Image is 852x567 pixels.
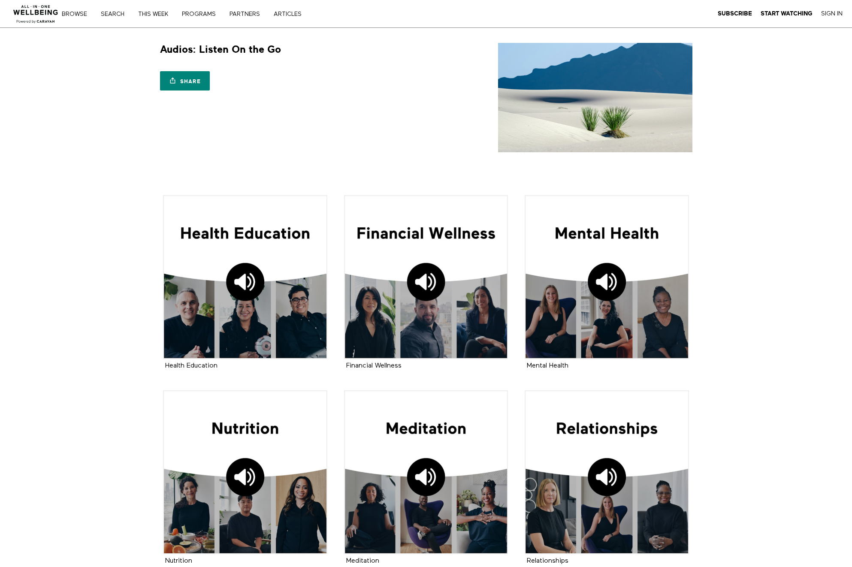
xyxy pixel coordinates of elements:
strong: Start Watching [761,10,813,17]
a: Health Education [163,195,327,359]
h1: Audios: Listen On the Go [160,43,281,56]
a: Meditation [344,390,508,555]
a: Financial Wellness [344,195,508,359]
a: Meditation [346,558,379,564]
a: Sign In [821,10,843,18]
a: THIS WEEK [135,11,177,17]
a: ARTICLES [271,11,311,17]
a: Financial Wellness [346,362,402,369]
nav: Primary [68,9,319,18]
a: Relationships [527,558,568,564]
a: Browse [59,11,96,17]
a: PROGRAMS [179,11,225,17]
a: Subscribe [718,10,752,18]
a: Start Watching [761,10,813,18]
a: Health Education [165,362,218,369]
a: Mental Health [527,362,568,369]
img: Audios: Listen On the Go [498,43,692,152]
a: PARTNERS [227,11,269,17]
a: Nutrition [165,558,192,564]
a: Relationships [525,390,689,555]
strong: Subscribe [718,10,752,17]
a: Nutrition [163,390,327,555]
a: Share [160,71,210,90]
a: Mental Health [525,195,689,359]
a: Search [98,11,133,17]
